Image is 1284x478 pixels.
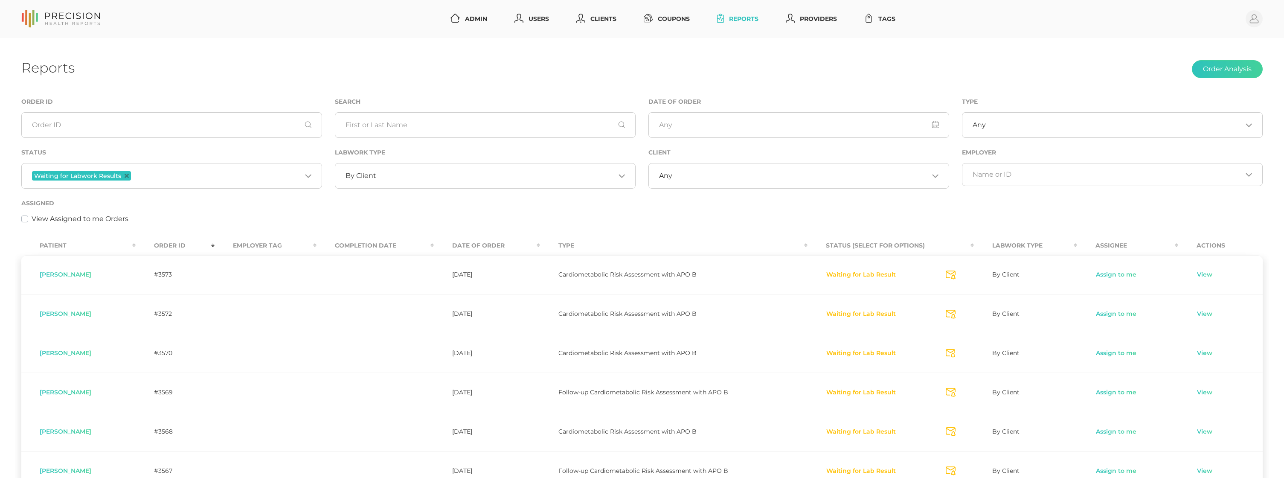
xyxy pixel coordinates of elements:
td: #3568 [136,412,215,451]
div: Search for option [21,163,322,189]
span: Cardiometabolic Risk Assessment with APO B [558,310,697,318]
span: By Client [992,271,1020,278]
div: Search for option [335,163,636,189]
input: Search for option [973,170,1242,179]
input: Search for option [986,121,1242,129]
label: Date of Order [648,98,701,105]
button: Order Analysis [1192,60,1263,78]
a: View [1197,310,1213,318]
button: Waiting for Lab Result [826,310,896,318]
span: Cardiometabolic Risk Assessment with APO B [558,271,697,278]
td: #3572 [136,294,215,334]
button: Deselect Waiting for Labwork Results [125,174,129,178]
button: Waiting for Lab Result [826,428,896,436]
th: Labwork Type : activate to sort column ascending [974,236,1077,255]
div: Search for option [648,163,949,189]
button: Waiting for Lab Result [826,271,896,279]
input: Search for option [672,172,929,180]
label: Client [648,149,671,156]
td: [DATE] [434,294,540,334]
a: Assign to me [1095,467,1137,475]
label: Assigned [21,200,54,207]
a: Users [511,11,552,27]
button: Waiting for Lab Result [826,467,896,475]
label: Order ID [21,98,53,105]
span: Cardiometabolic Risk Assessment with APO B [558,349,697,357]
a: View [1197,428,1213,436]
td: #3570 [136,334,215,373]
th: Date Of Order : activate to sort column ascending [434,236,540,255]
a: Providers [782,11,840,27]
span: Follow-up Cardiometabolic Risk Assessment with APO B [558,467,728,475]
button: Waiting for Lab Result [826,388,896,397]
td: [DATE] [434,334,540,373]
a: Coupons [640,11,693,27]
h1: Reports [21,59,75,76]
span: [PERSON_NAME] [40,310,91,318]
button: Waiting for Lab Result [826,349,896,358]
svg: Send Notification [946,427,956,436]
a: Clients [573,11,620,27]
span: [PERSON_NAME] [40,467,91,475]
span: [PERSON_NAME] [40,428,91,435]
svg: Send Notification [946,310,956,319]
a: View [1197,467,1213,475]
span: [PERSON_NAME] [40,388,91,396]
a: Assign to me [1095,428,1137,436]
input: Any [648,112,949,138]
svg: Send Notification [946,349,956,358]
label: Employer [962,149,996,156]
label: Type [962,98,978,105]
svg: Send Notification [946,388,956,397]
label: Search [335,98,360,105]
th: Status (Select for Options) : activate to sort column ascending [808,236,974,255]
input: Order ID [21,112,322,138]
span: Waiting for Labwork Results [34,173,121,179]
div: Search for option [962,112,1263,138]
th: Type : activate to sort column ascending [540,236,808,255]
th: Completion Date : activate to sort column ascending [317,236,434,255]
a: View [1197,271,1213,279]
a: Assign to me [1095,310,1137,318]
a: Admin [447,11,491,27]
span: [PERSON_NAME] [40,271,91,278]
label: View Assigned to me Orders [32,214,128,224]
a: Assign to me [1095,388,1137,397]
td: [DATE] [434,412,540,451]
td: #3569 [136,373,215,412]
th: Actions [1178,236,1263,255]
td: [DATE] [434,255,540,294]
span: Any [973,121,986,129]
a: Tags [861,11,899,27]
label: Status [21,149,46,156]
input: Search for option [133,170,302,181]
svg: Send Notification [946,271,956,280]
span: Any [659,172,672,180]
th: Patient : activate to sort column ascending [21,236,136,255]
span: [PERSON_NAME] [40,349,91,357]
span: By Client [992,428,1020,435]
label: Labwork Type [335,149,385,156]
span: By Client [992,349,1020,357]
span: Follow-up Cardiometabolic Risk Assessment with APO B [558,388,728,396]
input: Search for option [376,172,615,180]
span: By Client [992,310,1020,318]
span: By Client [346,172,376,180]
a: View [1197,349,1213,358]
a: Reports [714,11,762,27]
td: [DATE] [434,373,540,412]
svg: Send Notification [946,466,956,475]
a: Assign to me [1095,349,1137,358]
span: By Client [992,467,1020,475]
span: By Client [992,388,1020,396]
th: Order ID : activate to sort column ascending [136,236,215,255]
span: Cardiometabolic Risk Assessment with APO B [558,428,697,435]
input: First or Last Name [335,112,636,138]
div: Search for option [962,163,1263,186]
a: View [1197,388,1213,397]
th: Assignee : activate to sort column ascending [1077,236,1178,255]
th: Employer Tag : activate to sort column ascending [215,236,316,255]
a: Assign to me [1095,271,1137,279]
td: #3573 [136,255,215,294]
